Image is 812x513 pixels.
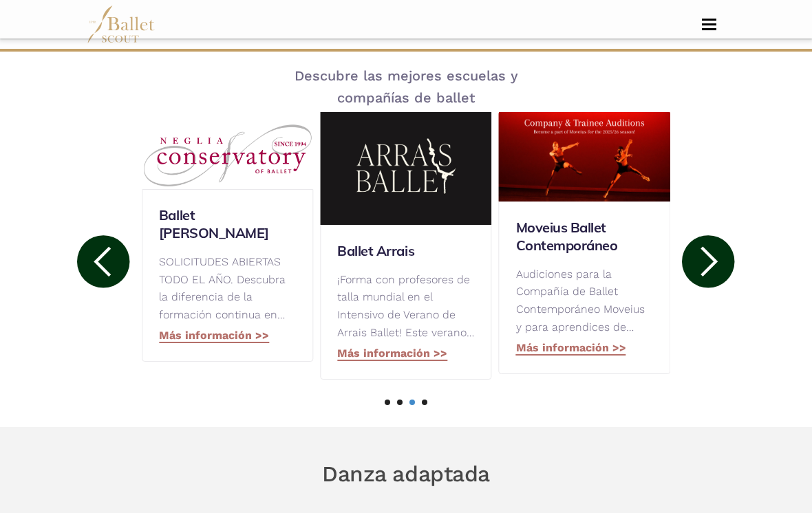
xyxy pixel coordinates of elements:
[337,347,447,360] font: Más información >>
[142,124,313,189] img: Logotipo del Ballet Neglia
[516,219,653,254] a: Moveius Ballet Contemporáneo
[159,329,269,342] font: Más información >>
[295,67,518,106] font: Descubre las mejores escuelas y compañías de ballet
[159,206,269,241] font: Ballet [PERSON_NAME]
[499,111,670,201] img: Logotipo del Ballet Contemporáneo Moveius
[337,242,474,260] a: Ballet Arrais
[516,341,626,356] a: Más información >>
[159,206,296,242] a: Ballet [PERSON_NAME]
[159,329,269,343] a: Más información >>
[322,461,489,487] font: Danza adaptada
[337,347,447,361] a: Más información >>
[516,219,618,254] font: Moveius Ballet Contemporáneo
[337,242,414,259] font: Ballet Arrais
[320,106,491,225] img: Logotipo del Ballet Arrais
[516,341,626,354] font: Más información >>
